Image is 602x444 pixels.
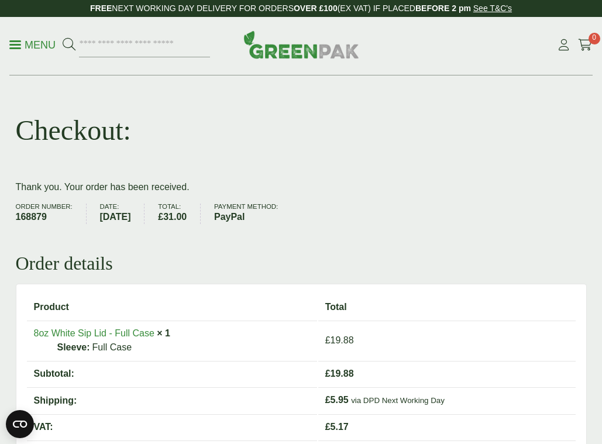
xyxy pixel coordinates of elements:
[325,422,331,432] span: £
[34,328,154,338] a: 8oz White Sip Lid - Full Case
[325,422,349,432] span: 5.17
[243,30,359,58] img: GreenPak Supplies
[9,38,56,50] a: Menu
[27,414,317,439] th: VAT:
[556,39,571,51] i: My Account
[99,210,130,224] strong: [DATE]
[578,36,593,54] a: 0
[318,295,576,319] th: Total
[16,180,587,194] p: Thank you. Your order has been received.
[351,396,445,405] small: via DPD Next Working Day
[214,204,291,224] li: Payment method:
[99,204,145,224] li: Date:
[27,295,317,319] th: Product
[158,212,187,222] bdi: 31.00
[325,369,331,378] span: £
[57,340,310,354] p: Full Case
[325,335,354,345] bdi: 19.88
[325,395,331,405] span: £
[325,395,349,405] span: 5.95
[90,4,112,13] strong: FREE
[27,387,317,413] th: Shipping:
[16,210,73,224] strong: 168879
[589,33,600,44] span: 0
[214,210,278,224] strong: PayPal
[9,38,56,52] p: Menu
[415,4,471,13] strong: BEFORE 2 pm
[473,4,512,13] a: See T&C's
[578,39,593,51] i: Cart
[294,4,338,13] strong: OVER £100
[325,369,354,378] span: 19.88
[325,335,331,345] span: £
[57,340,90,354] strong: Sleeve:
[27,361,317,386] th: Subtotal:
[16,252,587,274] h2: Order details
[157,328,170,338] strong: × 1
[158,204,201,224] li: Total:
[6,410,34,438] button: Open CMP widget
[16,204,87,224] li: Order number:
[158,212,163,222] span: £
[16,113,131,147] h1: Checkout:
